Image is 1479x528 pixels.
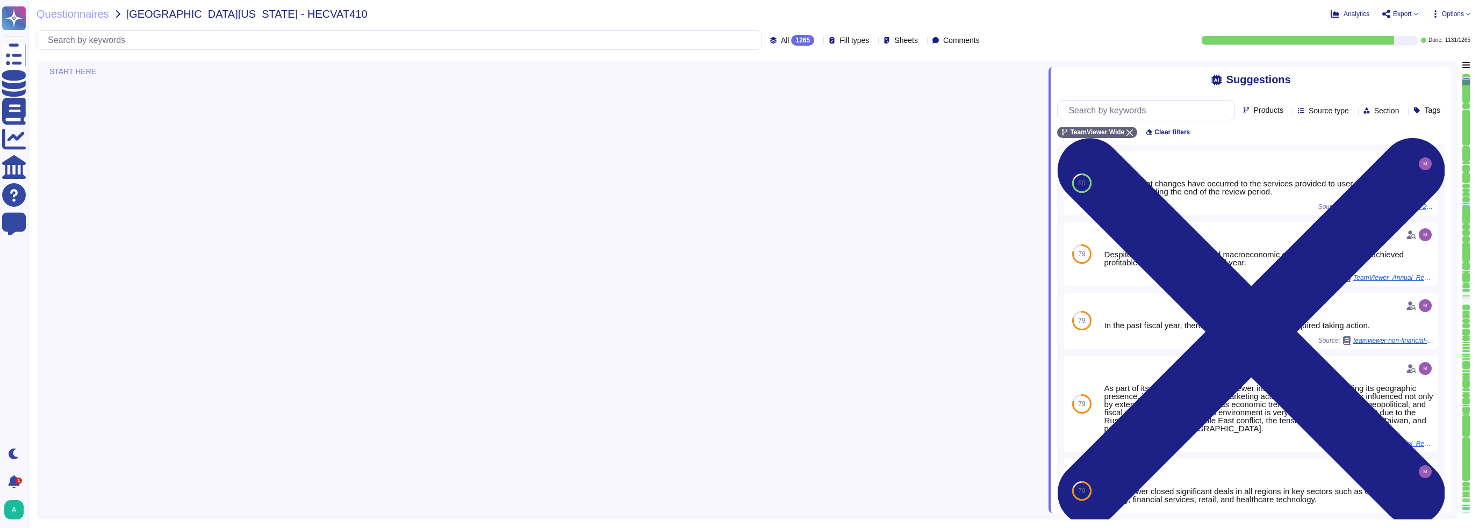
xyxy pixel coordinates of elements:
[894,37,918,44] span: Sheets
[1442,11,1464,17] span: Options
[781,37,789,44] span: All
[1331,10,1369,18] button: Analytics
[1419,362,1432,375] img: user
[1063,101,1234,120] input: Search by keywords
[1445,38,1470,43] span: 1131 / 1265
[1393,11,1412,17] span: Export
[1078,251,1085,257] span: 79
[1428,38,1443,43] span: Done:
[1344,11,1369,17] span: Analytics
[791,35,814,46] div: 1265
[1419,299,1432,312] img: user
[1419,157,1432,170] img: user
[42,31,762,49] input: Search by keywords
[1078,317,1085,324] span: 79
[49,68,96,75] span: START HERE
[1419,228,1432,241] img: user
[1078,401,1085,407] span: 79
[4,500,24,519] img: user
[126,9,368,19] span: [GEOGRAPHIC_DATA][US_STATE] - HECVAT410
[1078,180,1085,186] span: 80
[2,498,31,522] button: user
[16,478,22,484] div: 1
[839,37,869,44] span: Fill types
[37,9,109,19] span: Questionnaires
[1419,465,1432,478] img: user
[943,37,980,44] span: Comments
[1078,488,1085,494] span: 79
